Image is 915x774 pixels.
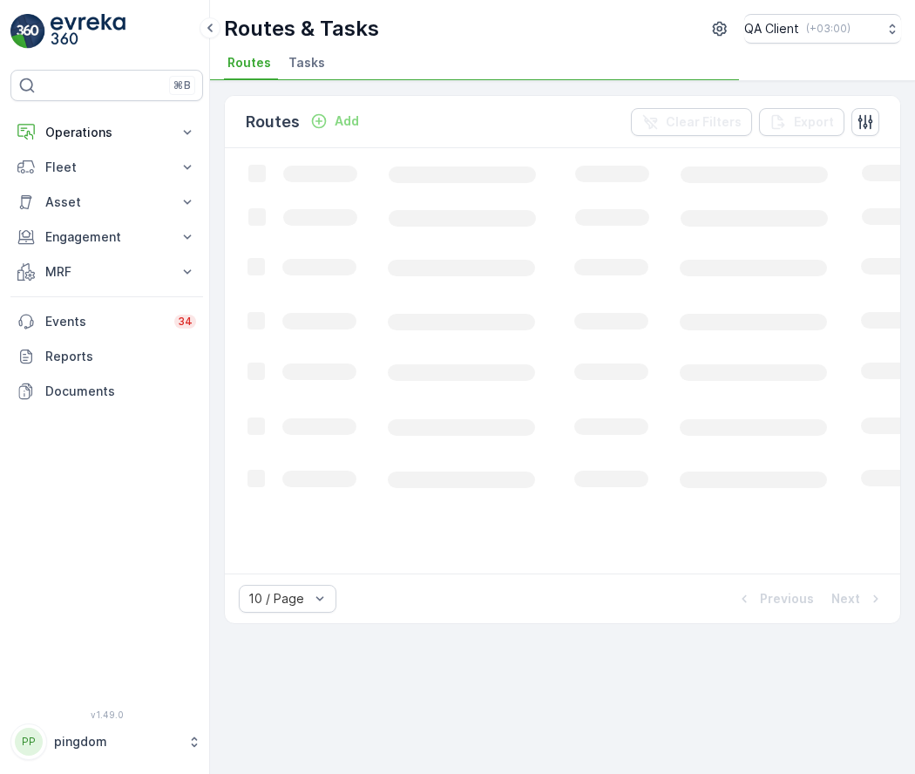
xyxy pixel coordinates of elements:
[10,304,203,339] a: Events34
[45,228,168,246] p: Engagement
[246,110,300,134] p: Routes
[224,15,379,43] p: Routes & Tasks
[54,733,179,750] p: pingdom
[760,590,814,608] p: Previous
[666,113,742,131] p: Clear Filters
[10,709,203,720] span: v 1.49.0
[10,339,203,374] a: Reports
[631,108,752,136] button: Clear Filters
[10,14,45,49] img: logo
[794,113,834,131] p: Export
[744,20,799,37] p: QA Client
[45,348,196,365] p: Reports
[10,150,203,185] button: Fleet
[335,112,359,130] p: Add
[45,313,164,330] p: Events
[830,588,886,609] button: Next
[744,14,901,44] button: QA Client(+03:00)
[303,111,366,132] button: Add
[288,54,325,71] span: Tasks
[45,159,168,176] p: Fleet
[178,315,193,329] p: 34
[45,193,168,211] p: Asset
[734,588,816,609] button: Previous
[10,255,203,289] button: MRF
[227,54,271,71] span: Routes
[15,728,43,756] div: PP
[45,383,196,400] p: Documents
[806,22,851,36] p: ( +03:00 )
[45,124,168,141] p: Operations
[45,263,168,281] p: MRF
[10,220,203,255] button: Engagement
[10,723,203,760] button: PPpingdom
[831,590,860,608] p: Next
[51,14,125,49] img: logo_light-DOdMpM7g.png
[10,115,203,150] button: Operations
[10,374,203,409] a: Documents
[759,108,844,136] button: Export
[10,185,203,220] button: Asset
[173,78,191,92] p: ⌘B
